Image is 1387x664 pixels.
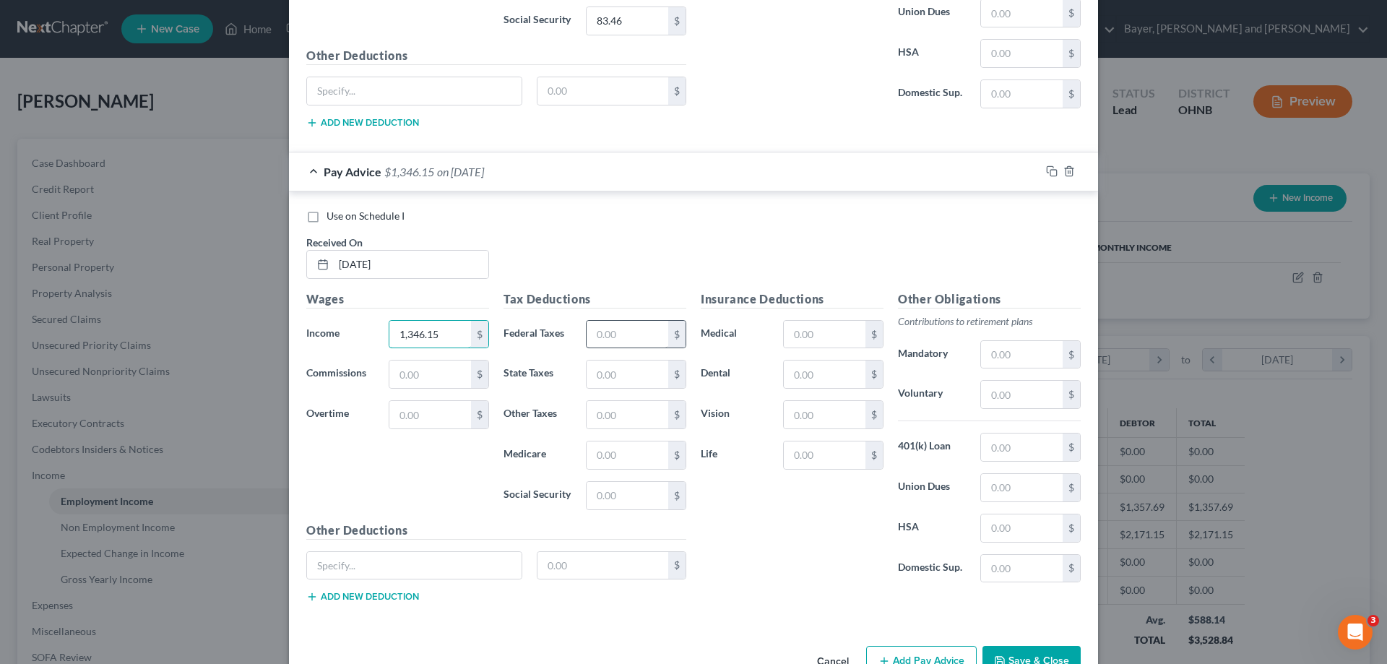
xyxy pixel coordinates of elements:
div: $ [1063,381,1080,408]
div: $ [1063,40,1080,67]
h5: Other Deductions [306,47,686,65]
input: 0.00 [981,514,1063,542]
div: $ [668,77,686,105]
div: $ [865,441,883,469]
input: 0.00 [784,361,865,388]
label: Union Dues [891,473,973,502]
div: $ [668,361,686,388]
label: Social Security [496,481,579,510]
input: Specify... [307,552,522,579]
div: $ [668,552,686,579]
label: Medicare [496,441,579,470]
div: $ [471,401,488,428]
label: Life [693,441,776,470]
span: Income [306,327,340,339]
label: Dental [693,360,776,389]
input: Specify... [307,77,522,105]
div: $ [668,321,686,348]
input: 0.00 [587,482,668,509]
input: 0.00 [784,321,865,348]
h5: Tax Deductions [504,290,686,309]
span: Pay Advice [324,165,381,178]
input: 0.00 [981,555,1063,582]
div: $ [1063,555,1080,582]
div: $ [471,321,488,348]
input: 0.00 [537,77,669,105]
div: $ [1063,514,1080,542]
input: 0.00 [981,474,1063,501]
span: on [DATE] [437,165,484,178]
label: Medical [693,320,776,349]
span: 3 [1367,615,1379,626]
p: Contributions to retirement plans [898,314,1081,329]
input: 0.00 [981,434,1063,461]
label: Social Security [496,7,579,35]
div: $ [1063,434,1080,461]
label: Commissions [299,360,381,389]
div: $ [1063,341,1080,368]
label: Federal Taxes [496,320,579,349]
label: Mandatory [891,340,973,369]
div: $ [668,7,686,35]
input: 0.00 [389,361,471,388]
div: $ [668,482,686,509]
input: 0.00 [784,401,865,428]
div: $ [1063,474,1080,501]
input: 0.00 [389,321,471,348]
input: MM/DD/YYYY [334,251,488,278]
button: Add new deduction [306,117,419,129]
input: 0.00 [981,40,1063,67]
h5: Other Deductions [306,522,686,540]
input: 0.00 [981,381,1063,408]
label: Vision [693,400,776,429]
h5: Other Obligations [898,290,1081,309]
input: 0.00 [389,401,471,428]
label: 401(k) Loan [891,433,973,462]
label: State Taxes [496,360,579,389]
button: Add new deduction [306,591,419,603]
label: Overtime [299,400,381,429]
input: 0.00 [587,361,668,388]
span: Use on Schedule I [327,210,405,222]
label: Other Taxes [496,400,579,429]
input: 0.00 [981,341,1063,368]
span: Received On [306,236,363,249]
h5: Wages [306,290,489,309]
div: $ [471,361,488,388]
label: HSA [891,514,973,543]
div: $ [865,401,883,428]
input: 0.00 [981,80,1063,108]
label: HSA [891,39,973,68]
div: $ [865,361,883,388]
div: $ [668,441,686,469]
div: $ [1063,80,1080,108]
input: 0.00 [587,441,668,469]
label: Voluntary [891,380,973,409]
div: $ [668,401,686,428]
input: 0.00 [537,552,669,579]
input: 0.00 [587,7,668,35]
input: 0.00 [587,401,668,428]
input: 0.00 [784,441,865,469]
iframe: Intercom live chat [1338,615,1373,650]
span: $1,346.15 [384,165,434,178]
label: Domestic Sup. [891,554,973,583]
div: $ [865,321,883,348]
label: Domestic Sup. [891,79,973,108]
h5: Insurance Deductions [701,290,883,309]
input: 0.00 [587,321,668,348]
